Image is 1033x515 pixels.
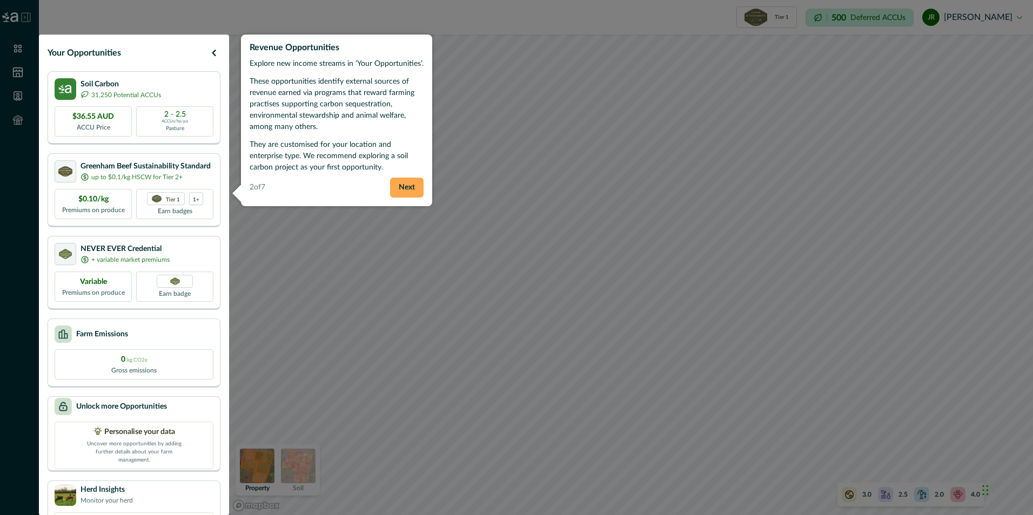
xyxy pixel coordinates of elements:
h2: Revenue Opportunities [250,43,424,52]
p: 2 of 7 [250,182,265,193]
div: Drag [982,474,989,506]
p: Explore new income streams in ‘Your Opportunities’. [250,58,424,70]
p: They are customised for your location and enterprise type. We recommend exploring a soil carbon p... [250,139,424,173]
button: Next [390,178,424,198]
iframe: Chat Widget [979,463,1033,515]
p: These opportunities identify external sources of revenue earned via programs that reward farming ... [250,76,424,133]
